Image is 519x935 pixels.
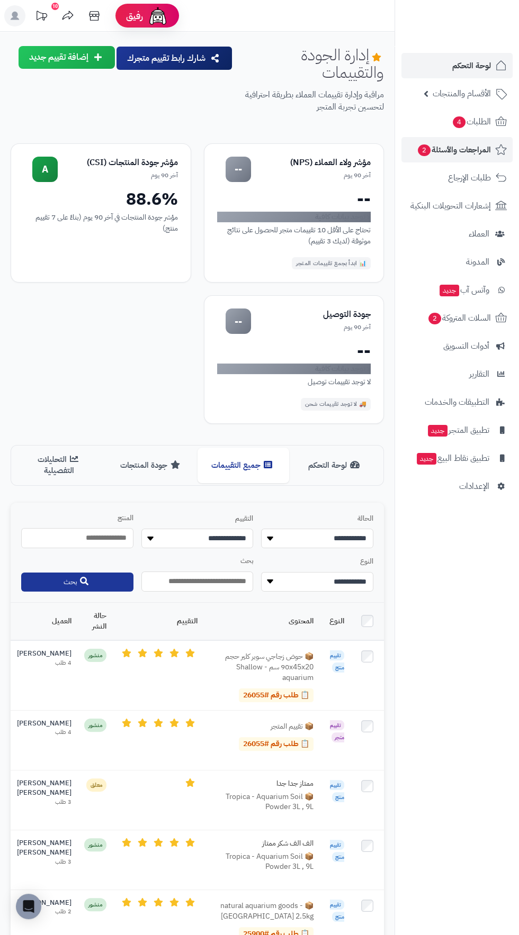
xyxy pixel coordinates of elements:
span: 📦 Tropica - Aquarium Soil Powder 3L , 9L [210,792,314,813]
div: [PERSON_NAME] [17,649,71,659]
div: آخر 90 يوم [58,171,178,180]
div: [PERSON_NAME] [PERSON_NAME] [17,778,71,798]
div: جودة التوصيل [251,308,371,321]
a: التقارير [401,361,513,387]
span: الأقسام والمنتجات [433,86,491,101]
span: 📦 تقييم المتجر [271,721,314,732]
a: الطلبات4 [401,109,513,134]
span: 4 [452,116,466,129]
span: لوحة التحكم [452,58,491,73]
div: 10 [51,3,59,10]
div: 4 طلب [17,728,71,737]
div: [PERSON_NAME] [17,898,71,908]
div: الف الف شكر ممتاز [210,838,314,849]
span: 2 [417,144,431,157]
div: 3 طلب [17,858,71,866]
a: إشعارات التحويلات البنكية [401,193,513,219]
span: تقييم منتج [330,780,344,802]
span: 📦 Tropica - Aquarium Soil Powder 3L , 9L [210,851,314,873]
span: تقييم منتج [330,650,344,673]
span: منشور [84,838,106,851]
th: التقييم [113,603,204,640]
span: العملاء [469,226,489,241]
span: المدونة [466,255,489,269]
span: وآتس آب [439,283,489,297]
div: لا توجد تقييمات توصيل [217,376,371,387]
span: منشور [84,649,106,662]
p: مراقبة وإدارة تقييمات العملاء بطريقة احترافية لتحسين تجربة المتجر [241,89,384,113]
span: جديد [440,285,459,296]
a: تحديثات المنصة [28,5,55,29]
span: تطبيق نقاط البيع [416,451,489,466]
a: طلبات الإرجاع [401,165,513,190]
div: -- [217,190,371,207]
h1: إدارة الجودة والتقييمات [241,46,384,81]
div: A [32,157,58,182]
span: منشور [84,719,106,732]
div: تحتاج على الأقل 10 تقييمات متجر للحصول على نتائج موثوقة (لديك 3 تقييم) [217,224,371,247]
button: شارك رابط تقييم متجرك [117,47,232,70]
a: العملاء [401,221,513,247]
div: آخر 90 يوم [251,171,371,180]
span: إشعارات التحويلات البنكية [410,198,491,213]
span: 📦 natural aquarium goods - [GEOGRAPHIC_DATA] 2.5kg [210,901,314,922]
label: المنتج [21,513,133,523]
span: الإعدادات [459,479,489,494]
div: مؤشر ولاء العملاء (NPS) [251,157,371,169]
span: السلات المتروكة [427,311,491,325]
a: المدونة [401,249,513,275]
div: لا توجد بيانات كافية [217,212,371,222]
a: وآتس آبجديد [401,277,513,303]
div: 📊 ابدأ بجمع تقييمات المتجر [292,257,371,270]
img: logo-2.png [447,15,509,38]
button: جميع التقييمات [198,448,290,483]
span: 2 [428,312,442,325]
a: تطبيق المتجرجديد [401,417,513,443]
div: آخر 90 يوم [251,323,371,332]
div: مؤشر جودة المنتجات (CSI) [58,157,178,169]
label: التقييم [141,514,254,524]
button: لوحة التحكم [289,448,381,483]
div: مؤشر جودة المنتجات في آخر 90 يوم (بناءً على 7 تقييم منتج) [24,212,178,234]
span: المراجعات والأسئلة [417,142,491,157]
th: المحتوى [204,603,320,640]
div: -- [217,342,371,359]
span: جديد [428,425,448,437]
div: لا توجد بيانات كافية [217,364,371,374]
button: جودة المنتجات [105,448,198,483]
div: -- [226,308,251,334]
div: Open Intercom Messenger [16,894,41,919]
div: 2 طلب [17,907,71,916]
div: 88.6% [24,190,178,207]
div: -- [226,157,251,182]
span: جديد [417,453,436,465]
span: معلق [86,778,106,792]
label: بحث [141,556,254,566]
a: المراجعات والأسئلة2 [401,137,513,162]
div: 🚚 لا توجد تقييمات شحن [301,398,371,411]
span: تقييم منتج [330,900,344,922]
a: تطبيق نقاط البيعجديد [401,446,513,471]
span: أدوات التسويق [443,339,489,353]
span: التطبيقات والخدمات [425,395,489,410]
img: ai-face.png [147,5,168,26]
th: العميل [11,603,78,640]
span: رفيق [126,10,143,22]
button: التحليلات التفصيلية [13,448,105,483]
label: الحالة [261,514,373,524]
span: منشور [84,898,106,911]
div: 4 طلب [17,659,71,667]
a: 📋 طلب رقم #26055 [239,737,314,751]
button: بحث [21,573,133,592]
span: تقييم منتج [330,840,344,862]
a: الإعدادات [401,474,513,499]
a: التطبيقات والخدمات [401,389,513,415]
th: النوع [320,603,351,640]
button: إضافة تقييم جديد [19,46,115,69]
span: طلبات الإرجاع [448,170,491,185]
span: التقارير [469,367,489,382]
div: [PERSON_NAME] [17,719,71,729]
th: حالة النشر [78,603,113,640]
a: أدوات التسويق [401,333,513,359]
span: تقييم متجر [330,720,344,742]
